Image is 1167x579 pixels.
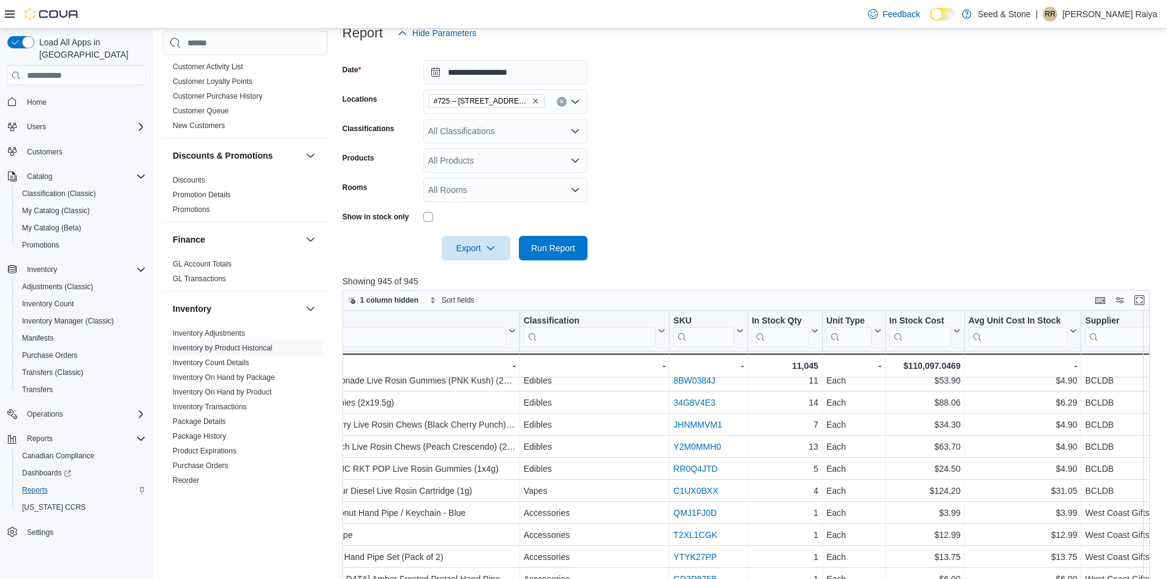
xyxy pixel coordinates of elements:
[279,505,516,520] div: 2.25" Silicone Donut Hand Pipe / Keychain - Blue
[570,185,580,195] button: Open list of options
[22,451,94,461] span: Canadian Compliance
[524,505,666,520] div: Accessories
[12,499,151,516] button: [US_STATE] CCRS
[524,316,656,327] div: Classification
[173,260,232,268] a: GL Account Totals
[17,331,146,346] span: Manifests
[173,417,226,426] a: Package Details
[969,417,1077,432] div: $4.90
[2,523,151,541] button: Settings
[342,26,383,40] h3: Report
[883,8,920,20] span: Feedback
[434,95,529,107] span: #725 – [STREET_ADDRESS][PERSON_NAME])
[12,347,151,364] button: Purchase Orders
[673,358,744,373] div: -
[969,395,1077,410] div: $6.29
[173,274,226,284] span: GL Transactions
[570,97,580,107] button: Open list of options
[826,505,882,520] div: Each
[22,262,62,277] button: Inventory
[173,402,247,412] span: Inventory Transactions
[673,442,721,452] a: Y2M0MMH0
[969,505,1077,520] div: $3.99
[22,407,68,422] button: Operations
[173,176,205,184] a: Discounts
[22,299,74,309] span: Inventory Count
[17,382,146,397] span: Transfers
[519,236,587,260] button: Run Report
[524,550,666,564] div: Accessories
[2,406,151,423] button: Operations
[17,448,99,463] a: Canadian Compliance
[27,409,63,419] span: Operations
[570,126,580,136] button: Open list of options
[673,316,744,347] button: SKU
[173,233,301,246] button: Finance
[173,344,273,352] a: Inventory by Product Historical
[423,60,587,85] input: Press the down key to open a popover containing a calendar.
[442,236,510,260] button: Export
[342,124,395,134] label: Classifications
[173,77,252,86] a: Customer Loyalty Points
[303,148,318,163] button: Discounts & Promotions
[173,175,205,185] span: Discounts
[173,432,226,441] a: Package History
[173,92,263,100] a: Customer Purchase History
[173,205,210,214] a: Promotions
[173,149,273,162] h3: Discounts & Promotions
[524,461,666,476] div: Edibles
[173,431,226,441] span: Package History
[342,183,368,192] label: Rooms
[279,358,516,373] div: -
[279,550,516,564] div: 3.75" Boo & Bae Hand Pipe Set (Pack of 2)
[22,282,93,292] span: Adjustments (Classic)
[826,417,882,432] div: Each
[752,550,818,564] div: 1
[22,119,146,134] span: Users
[826,461,882,476] div: Each
[826,373,882,388] div: Each
[889,483,960,498] div: $124.20
[17,466,146,480] span: Dashboards
[17,500,91,515] a: [US_STATE] CCRS
[22,468,71,478] span: Dashboards
[930,8,956,21] input: Dark Mode
[863,2,925,26] a: Feedback
[12,464,151,482] a: Dashboards
[17,500,146,515] span: Washington CCRS
[22,431,58,446] button: Reports
[173,191,231,199] a: Promotion Details
[173,303,301,315] button: Inventory
[12,330,151,347] button: Manifests
[17,483,146,498] span: Reports
[173,403,247,411] a: Inventory Transactions
[826,528,882,542] div: Each
[442,295,474,305] span: Sort fields
[17,314,146,328] span: Inventory Manager (Classic)
[163,326,328,507] div: Inventory
[279,373,516,388] div: 1964 : Pink Lemonade Live Rosin Gummies (PNK Kush) (2x4g)
[163,257,328,291] div: Finance
[22,350,78,360] span: Purchase Orders
[27,122,46,132] span: Users
[2,430,151,447] button: Reports
[173,303,211,315] h3: Inventory
[22,385,53,395] span: Transfers
[173,91,263,101] span: Customer Purchase History
[524,358,666,373] div: -
[17,279,98,294] a: Adjustments (Classic)
[524,316,656,347] div: Classification
[673,530,717,540] a: T2XL1CGK
[889,395,960,410] div: $88.06
[12,295,151,312] button: Inventory Count
[173,388,271,396] a: Inventory On Hand by Product
[173,121,225,131] span: New Customers
[22,94,146,109] span: Home
[27,147,62,157] span: Customers
[412,27,477,39] span: Hide Parameters
[524,439,666,454] div: Edibles
[978,7,1030,21] p: Seed & Stone
[12,219,151,237] button: My Catalog (Beta)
